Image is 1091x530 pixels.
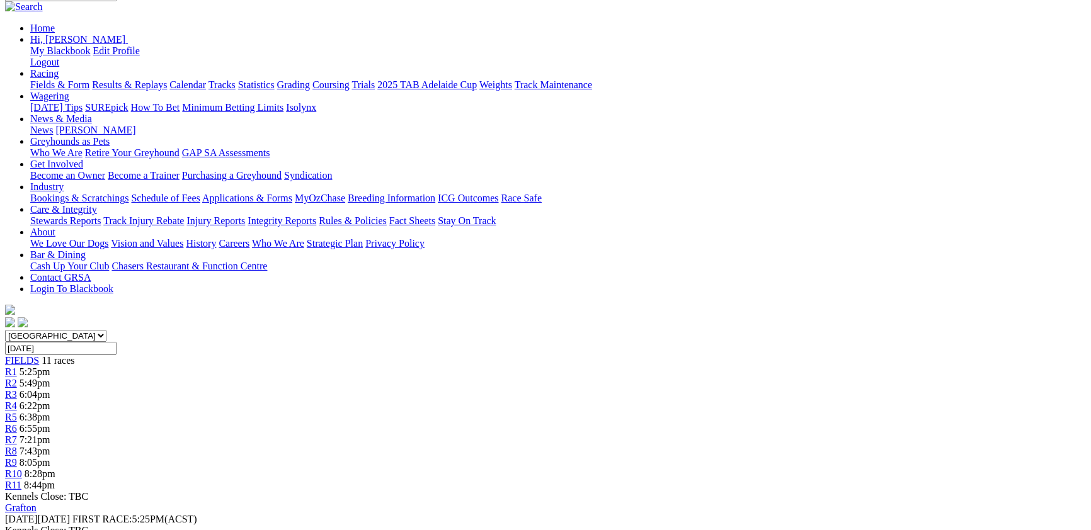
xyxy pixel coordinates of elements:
[30,159,83,169] a: Get Involved
[277,79,310,90] a: Grading
[515,79,592,90] a: Track Maintenance
[85,102,128,113] a: SUREpick
[24,480,55,490] span: 8:44pm
[238,79,275,90] a: Statistics
[30,79,89,90] a: Fields & Form
[92,79,167,90] a: Results & Replays
[20,400,50,411] span: 6:22pm
[5,305,15,315] img: logo-grsa-white.png
[5,389,17,400] a: R3
[208,79,236,90] a: Tracks
[501,193,541,203] a: Race Safe
[20,378,50,388] span: 5:49pm
[30,204,97,215] a: Care & Integrity
[18,317,28,327] img: twitter.svg
[202,193,292,203] a: Applications & Forms
[30,147,83,158] a: Who We Are
[30,193,129,203] a: Bookings & Scratchings
[72,514,197,524] span: 5:25PM(ACST)
[111,261,267,271] a: Chasers Restaurant & Function Centre
[30,45,91,56] a: My Blackbook
[111,238,183,249] a: Vision and Values
[5,355,39,366] span: FIELDS
[5,342,117,355] input: Select date
[72,514,132,524] span: FIRST RACE:
[42,355,74,366] span: 11 races
[30,34,125,45] span: Hi, [PERSON_NAME]
[30,102,83,113] a: [DATE] Tips
[20,434,50,445] span: 7:21pm
[5,1,43,13] img: Search
[248,215,316,226] a: Integrity Reports
[365,238,425,249] a: Privacy Policy
[348,193,435,203] a: Breeding Information
[30,68,59,79] a: Racing
[5,423,17,434] a: R6
[20,389,50,400] span: 6:04pm
[30,147,1086,159] div: Greyhounds as Pets
[377,79,477,90] a: 2025 TAB Adelaide Cup
[30,261,1086,272] div: Bar & Dining
[5,446,17,456] span: R8
[30,249,86,260] a: Bar & Dining
[182,170,282,181] a: Purchasing a Greyhound
[182,102,283,113] a: Minimum Betting Limits
[5,468,22,479] span: R10
[5,491,88,502] span: Kennels Close: TBC
[30,91,69,101] a: Wagering
[20,423,50,434] span: 6:55pm
[108,170,180,181] a: Become a Trainer
[103,215,184,226] a: Track Injury Rebate
[169,79,206,90] a: Calendar
[5,412,17,422] a: R5
[30,215,1086,227] div: Care & Integrity
[479,79,512,90] a: Weights
[5,400,17,411] a: R4
[30,125,53,135] a: News
[186,238,216,249] a: History
[5,514,70,524] span: [DATE]
[30,181,64,192] a: Industry
[182,147,270,158] a: GAP SA Assessments
[312,79,350,90] a: Coursing
[5,480,21,490] a: R11
[30,79,1086,91] div: Racing
[5,434,17,445] a: R7
[131,102,180,113] a: How To Bet
[93,45,140,56] a: Edit Profile
[30,238,1086,249] div: About
[5,378,17,388] a: R2
[30,136,110,147] a: Greyhounds as Pets
[389,215,435,226] a: Fact Sheets
[30,23,55,33] a: Home
[30,57,59,67] a: Logout
[30,272,91,283] a: Contact GRSA
[219,238,249,249] a: Careers
[438,193,498,203] a: ICG Outcomes
[30,102,1086,113] div: Wagering
[30,261,109,271] a: Cash Up Your Club
[30,125,1086,136] div: News & Media
[30,283,113,294] a: Login To Blackbook
[131,193,200,203] a: Schedule of Fees
[438,215,496,226] a: Stay On Track
[5,457,17,468] a: R9
[307,238,363,249] a: Strategic Plan
[5,366,17,377] a: R1
[55,125,135,135] a: [PERSON_NAME]
[286,102,316,113] a: Isolynx
[5,514,38,524] span: [DATE]
[20,366,50,377] span: 5:25pm
[30,238,108,249] a: We Love Our Dogs
[30,215,101,226] a: Stewards Reports
[20,446,50,456] span: 7:43pm
[351,79,375,90] a: Trials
